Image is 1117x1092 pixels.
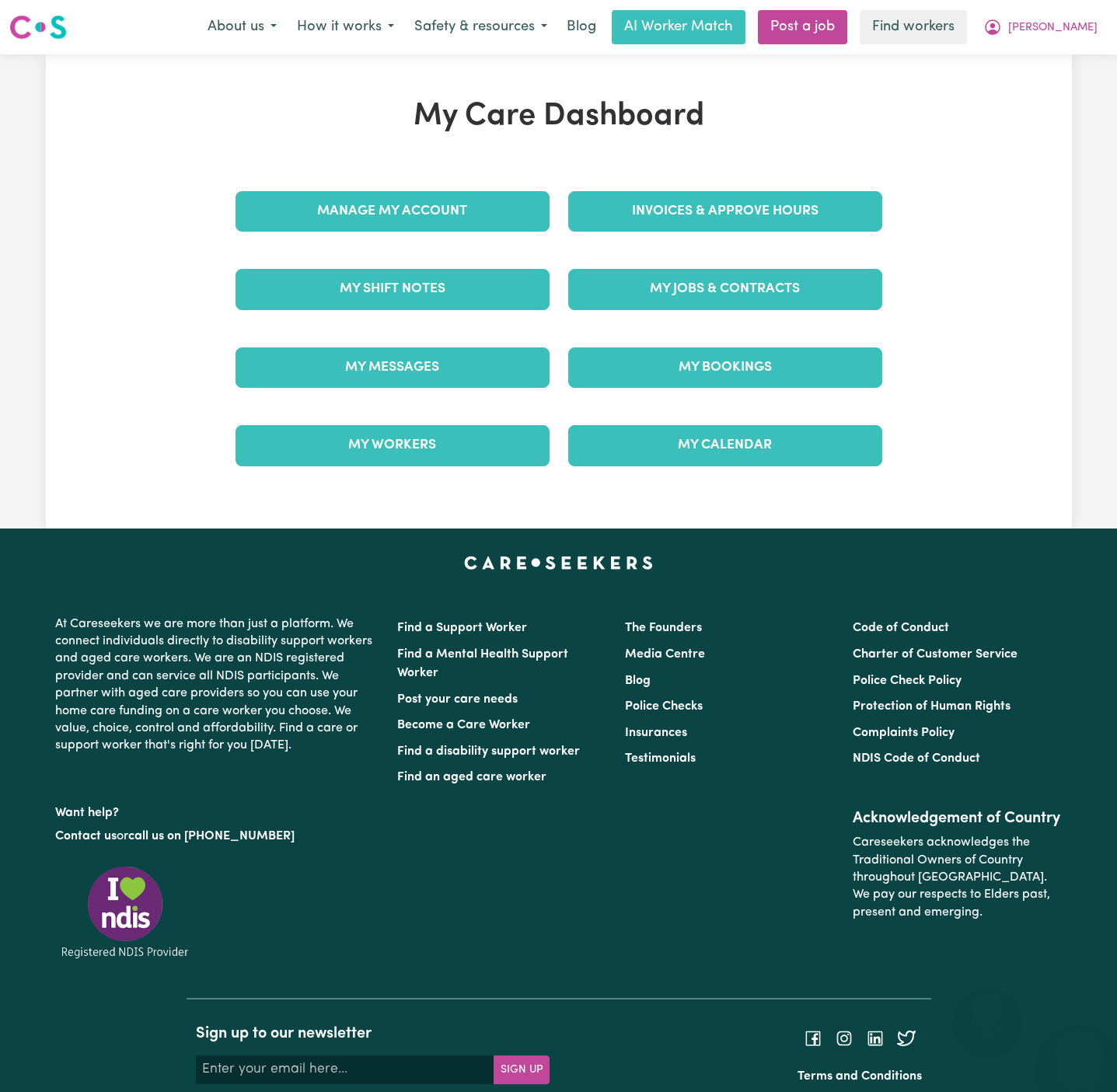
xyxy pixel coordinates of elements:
[758,10,847,44] a: Post a job
[853,675,962,687] a: Police Check Policy
[197,11,287,44] button: About us
[55,863,195,961] img: Registered NDIS provider
[287,11,404,44] button: How it works
[853,828,1062,927] p: Careseekers acknowledges the Traditional Owners of Country throughout [GEOGRAPHIC_DATA]. We pay o...
[1008,19,1098,37] span: [PERSON_NAME]
[973,11,1108,44] button: My Account
[397,693,518,706] a: Post your care needs
[55,822,379,851] p: or
[557,10,606,44] a: Blog
[897,1031,916,1044] a: Follow Careseekers on Twitter
[804,1031,822,1044] a: Follow Careseekers on Facebook
[236,425,550,466] a: My Workers
[835,1031,853,1044] a: Follow Careseekers on Instagram
[972,993,1003,1024] iframe: Close message
[625,622,702,634] a: The Founders
[9,13,67,41] img: Careseekers logo
[853,727,955,739] a: Complaints Policy
[860,10,967,44] a: Find workers
[568,269,882,309] a: My Jobs & Contracts
[397,622,527,634] a: Find a Support Worker
[404,11,557,44] button: Safety & resources
[494,1055,550,1083] button: Subscribe
[196,1055,494,1083] input: Enter your email here...
[236,191,550,232] a: Manage My Account
[853,648,1018,661] a: Charter of Customer Service
[853,809,1062,828] h2: Acknowledgement of Country
[1055,1030,1105,1080] iframe: Button to launch messaging window
[55,609,379,761] p: At Careseekers we are more than just a platform. We connect individuals directly to disability su...
[236,269,550,309] a: My Shift Notes
[568,425,882,466] a: My Calendar
[568,347,882,388] a: My Bookings
[568,191,882,232] a: Invoices & Approve Hours
[625,675,651,687] a: Blog
[397,745,580,758] a: Find a disability support worker
[625,752,696,765] a: Testimonials
[853,622,949,634] a: Code of Conduct
[612,10,745,44] a: AI Worker Match
[55,798,379,822] p: Want help?
[128,830,295,843] a: call us on [PHONE_NUMBER]
[397,771,546,783] a: Find an aged care worker
[625,727,687,739] a: Insurances
[853,752,980,765] a: NDIS Code of Conduct
[866,1031,885,1044] a: Follow Careseekers on LinkedIn
[397,719,530,731] a: Become a Care Worker
[464,556,653,569] a: Careseekers home page
[625,648,705,661] a: Media Centre
[853,700,1011,713] a: Protection of Human Rights
[625,700,703,713] a: Police Checks
[798,1070,922,1083] a: Terms and Conditions
[196,1024,550,1043] h2: Sign up to our newsletter
[236,347,550,388] a: My Messages
[397,648,568,679] a: Find a Mental Health Support Worker
[55,830,117,843] a: Contact us
[9,9,67,45] a: Careseekers logo
[226,98,892,135] h1: My Care Dashboard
